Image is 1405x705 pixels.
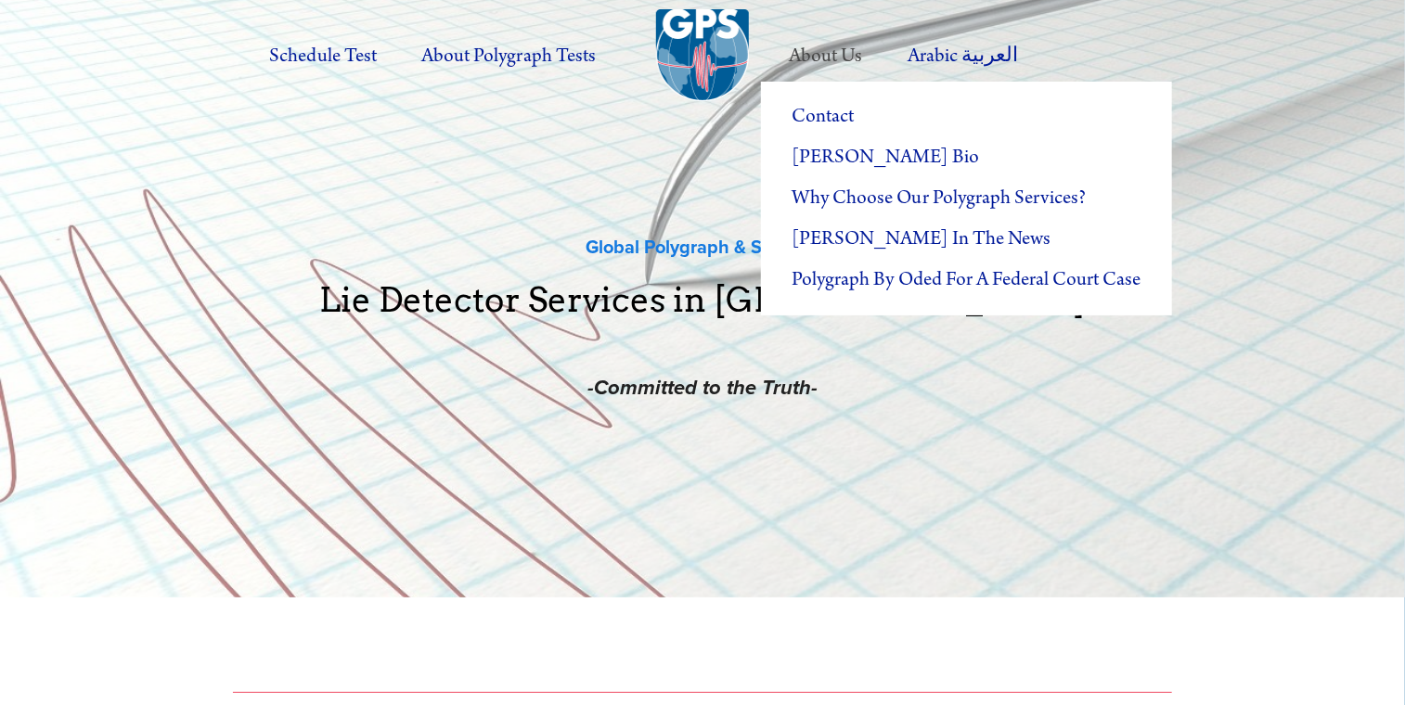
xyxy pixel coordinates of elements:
[401,31,616,82] label: About Polygraph Tests
[656,9,749,102] img: Global Polygraph & Security
[249,31,396,82] a: Schedule Test
[761,96,1171,137] a: Contact
[587,376,818,402] em: -Committed to the Truth-
[586,233,819,260] strong: Global Polygraph & Security
[768,31,883,82] label: About Us
[761,178,1171,219] a: Why Choose Our Polygraph Services?
[761,137,1171,178] a: [PERSON_NAME] Bio
[761,260,1171,301] a: Polygraph by Oded for a Federal Court Case
[761,219,1171,260] a: [PERSON_NAME] in the news
[233,283,1172,350] h1: Lie Detector Services in [GEOGRAPHIC_DATA]
[887,31,1038,82] label: Arabic العربية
